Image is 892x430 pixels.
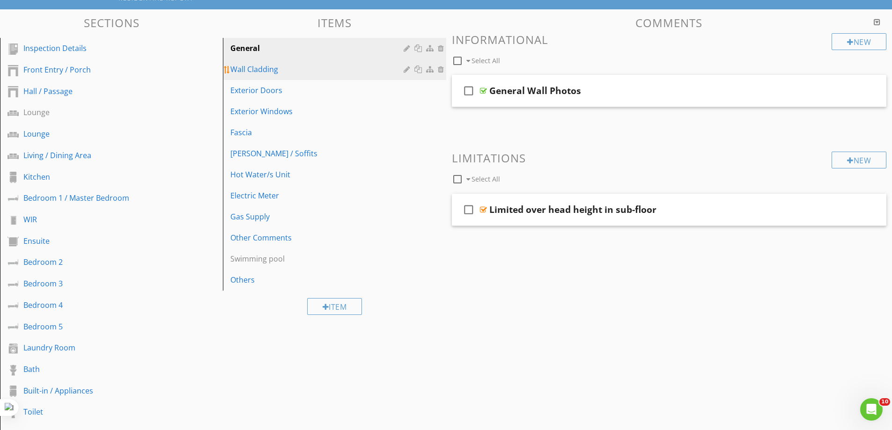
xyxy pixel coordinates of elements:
[230,148,406,159] div: [PERSON_NAME] / Soffits
[23,406,178,417] div: Toilet
[472,56,500,65] span: Select All
[230,85,406,96] div: Exterior Doors
[23,256,178,268] div: Bedroom 2
[461,198,476,221] i: check_box_outline_blank
[307,298,362,315] div: Item
[23,385,178,396] div: Built-in / Appliances
[472,175,500,183] span: Select All
[230,190,406,201] div: Electric Meter
[23,107,178,118] div: Lounge
[860,398,883,421] iframe: Intercom live chat
[23,128,178,139] div: Lounge
[23,171,178,182] div: Kitchen
[23,214,178,225] div: WIR
[23,86,178,97] div: Hall / Passage
[230,127,406,138] div: Fascia
[489,204,656,215] div: Limited over head height in sub-floor
[23,321,178,332] div: Bedroom 5
[23,299,178,311] div: Bedroom 4
[452,152,887,164] h3: Limitations
[230,43,406,54] div: General
[452,33,887,46] h3: Informational
[23,64,178,75] div: Front Entry / Porch
[23,364,178,375] div: Bath
[23,278,178,289] div: Bedroom 3
[223,16,446,29] h3: Items
[23,235,178,247] div: Ensuite
[879,398,890,406] span: 10
[230,169,406,180] div: Hot Water/s Unit
[230,64,406,75] div: Wall Cladding
[230,253,406,264] div: Swimming pool
[23,150,178,161] div: Living / Dining Area
[230,106,406,117] div: Exterior Windows
[832,152,886,168] div: New
[23,192,178,204] div: Bedroom 1 / Master Bedroom
[461,80,476,102] i: check_box_outline_blank
[230,274,406,285] div: Others
[832,33,886,50] div: New
[230,211,406,222] div: Gas Supply
[23,342,178,353] div: Laundry Room
[452,16,887,29] h3: Comments
[23,43,178,54] div: Inspection Details
[230,232,406,243] div: Other Comments
[489,85,581,96] div: General Wall Photos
